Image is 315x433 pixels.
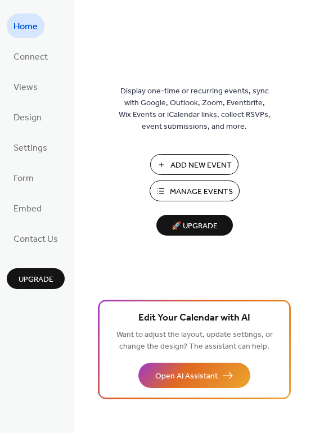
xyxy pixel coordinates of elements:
span: Connect [13,48,48,66]
span: Add New Event [170,160,232,172]
a: Home [7,13,44,38]
button: Upgrade [7,268,65,289]
a: Contact Us [7,226,65,251]
span: Display one-time or recurring events, sync with Google, Outlook, Zoom, Eventbrite, Wix Events or ... [119,85,271,133]
button: Open AI Assistant [138,363,250,388]
a: Design [7,105,48,129]
a: Embed [7,196,48,220]
span: Manage Events [170,186,233,198]
a: Views [7,74,44,99]
span: Home [13,18,38,36]
span: Contact Us [13,231,58,249]
button: Manage Events [150,181,240,201]
a: Settings [7,135,54,160]
button: 🚀 Upgrade [156,215,233,236]
span: Form [13,170,34,188]
span: Open AI Assistant [155,371,218,382]
span: Upgrade [19,274,53,286]
span: Settings [13,139,47,157]
a: Connect [7,44,55,69]
span: Want to adjust the layout, update settings, or change the design? The assistant can help. [116,327,273,354]
span: Edit Your Calendar with AI [138,310,250,326]
span: Embed [13,200,42,218]
span: 🚀 Upgrade [163,219,226,234]
span: Views [13,79,38,97]
span: Design [13,109,42,127]
a: Form [7,165,40,190]
button: Add New Event [150,154,238,175]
